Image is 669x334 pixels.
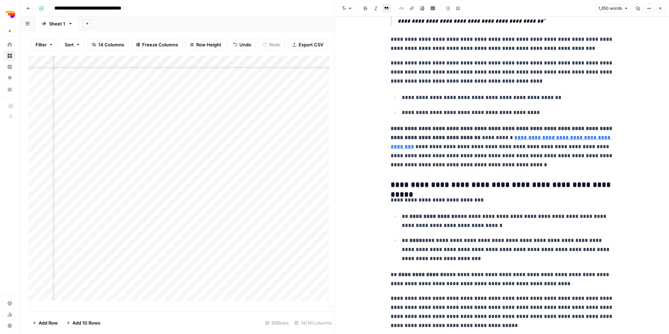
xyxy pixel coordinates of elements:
[4,84,15,95] a: Your Data
[259,39,285,50] button: Redo
[65,41,74,48] span: Sort
[4,320,15,331] button: Help + Support
[60,39,85,50] button: Sort
[49,20,65,27] div: Sheet 1
[36,17,79,31] a: Sheet 1
[87,39,129,50] button: 14 Columns
[4,8,17,21] img: Depends Logo
[185,39,226,50] button: Row Height
[98,41,124,48] span: 14 Columns
[4,50,15,61] a: Browse
[31,39,57,50] button: Filter
[62,317,105,328] button: Add 10 Rows
[262,317,292,328] div: 60 Rows
[4,73,15,84] a: Opportunities
[229,39,256,50] button: Undo
[269,41,280,48] span: Redo
[72,319,100,326] span: Add 10 Rows
[142,41,178,48] span: Freeze Columns
[4,298,15,309] a: Settings
[36,41,47,48] span: Filter
[196,41,221,48] span: Row Height
[4,6,15,23] button: Workspace: Depends
[299,41,323,48] span: Export CSV
[595,4,631,13] button: 1,350 words
[4,39,15,50] a: Home
[292,317,334,328] div: 14/14 Columns
[598,5,622,12] span: 1,350 words
[239,41,251,48] span: Undo
[288,39,328,50] button: Export CSV
[4,309,15,320] a: Usage
[131,39,183,50] button: Freeze Columns
[28,317,62,328] button: Add Row
[4,61,15,73] a: Insights
[39,319,58,326] span: Add Row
